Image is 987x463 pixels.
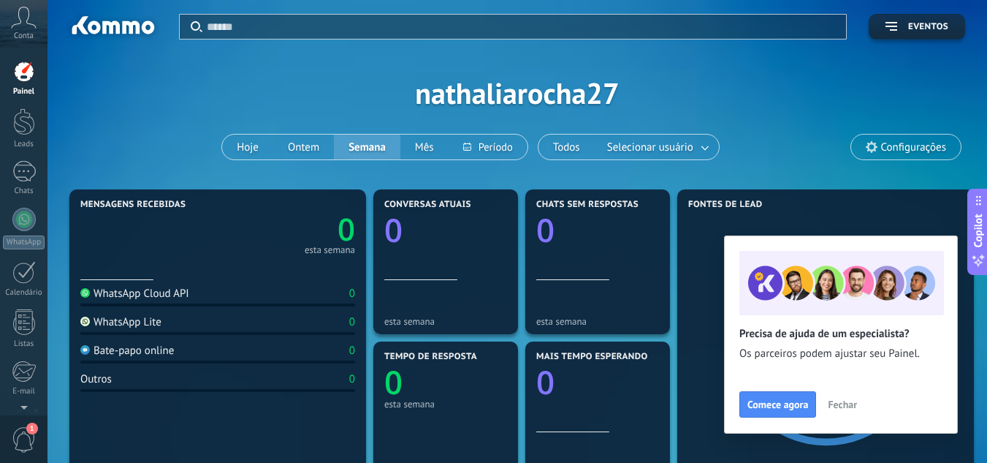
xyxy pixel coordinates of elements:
div: 0 [349,344,355,358]
text: 0 [338,208,355,250]
div: Listas [3,339,45,349]
text: 0 [384,208,403,252]
div: Bate-papo online [80,344,174,358]
div: Painel [3,87,45,97]
div: esta semana [536,316,659,327]
div: 0 [349,372,355,386]
div: 0 [349,287,355,301]
span: Conversas atuais [384,200,471,210]
button: Mês [400,135,449,159]
span: 1 [26,423,38,434]
div: WhatsApp [3,236,45,249]
button: Eventos [869,14,965,39]
div: WhatsApp Cloud API [80,287,189,301]
span: Os parceiros podem ajustar seu Painel. [739,347,942,361]
span: Tempo de resposta [384,352,477,362]
div: Chats [3,187,45,196]
span: Fechar [828,399,857,410]
span: Mais tempo esperando [536,352,648,362]
div: esta semana [305,246,355,254]
div: Leads [3,140,45,149]
img: Bate-papo online [80,345,90,355]
span: Eventos [908,22,948,32]
button: Selecionar usuário [595,135,719,159]
div: 0 [349,315,355,329]
span: Fontes de lead [688,200,763,210]
button: Período [449,135,527,159]
div: E-mail [3,387,45,396]
button: Todos [538,135,595,159]
span: Comece agora [747,399,808,410]
div: Outros [80,372,112,386]
button: Hoje [222,135,273,159]
div: esta semana [384,399,507,410]
span: Copilot [971,214,986,247]
span: Chats sem respostas [536,200,639,210]
div: Calendário [3,288,45,298]
div: esta semana [384,316,507,327]
text: 0 [384,360,403,404]
span: Conta [14,31,34,41]
button: Comece agora [739,391,816,418]
button: Fechar [821,394,864,415]
img: WhatsApp Cloud API [80,288,90,298]
text: 0 [536,360,555,404]
div: WhatsApp Lite [80,315,161,329]
text: 0 [536,208,555,252]
span: Selecionar usuário [604,138,696,157]
button: Semana [334,135,400,159]
img: WhatsApp Lite [80,317,90,326]
span: Configurações [881,141,946,154]
h2: Precisa de ajuda de um especialista? [739,327,942,341]
span: Mensagens recebidas [80,200,186,210]
a: 0 [218,208,355,250]
button: Ontem [273,135,334,159]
